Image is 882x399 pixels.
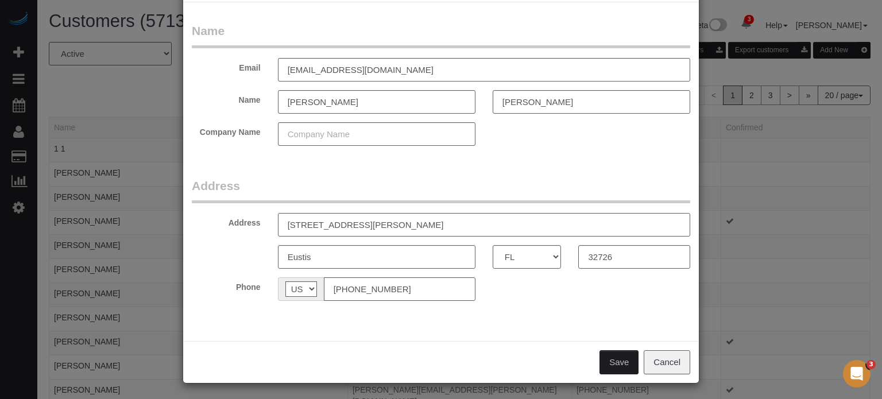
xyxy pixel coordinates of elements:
input: Phone [324,277,475,301]
label: Address [183,213,269,228]
label: Phone [183,277,269,293]
input: First Name [278,90,475,114]
iframe: Intercom live chat [843,360,871,388]
legend: Address [192,177,690,203]
input: Zip Code [578,245,690,269]
button: Save [599,350,639,374]
span: 3 [866,360,876,369]
input: Company Name [278,122,475,146]
label: Company Name [183,122,269,138]
legend: Name [192,22,690,48]
label: Name [183,90,269,106]
button: Cancel [644,350,690,374]
input: Last Name [493,90,690,114]
input: City [278,245,475,269]
label: Email [183,58,269,73]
